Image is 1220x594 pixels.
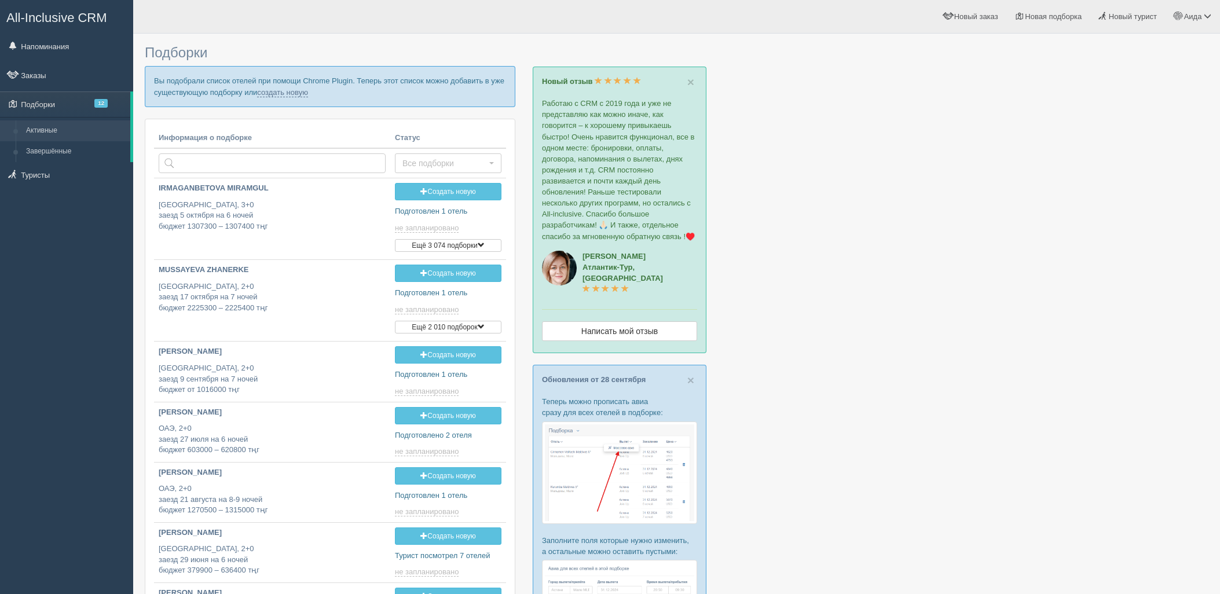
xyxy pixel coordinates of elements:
span: × [687,373,694,387]
a: Создать новую [395,407,501,424]
p: MUSSAYEVA ZHANERKE [159,265,386,276]
span: Подборки [145,45,207,60]
button: Close [687,76,694,88]
span: не запланировано [395,507,459,516]
th: Информация о подборке [154,128,390,149]
button: Все подборки [395,153,501,173]
p: Вы подобрали список отелей при помощи Chrome Plugin. Теперь этот список можно добавить в уже суще... [145,66,515,107]
img: %D0%BF%D0%BE%D0%B4%D0%B1%D0%BE%D1%80%D0%BA%D0%B0-%D0%B0%D0%B2%D0%B8%D0%B0-1-%D1%81%D1%80%D0%BC-%D... [542,421,697,524]
span: не запланировано [395,387,459,396]
span: Новый заказ [954,12,998,21]
a: [PERSON_NAME] [GEOGRAPHIC_DATA], 2+0заезд 9 сентября на 7 ночейбюджет от 1016000 тңг [154,342,390,400]
p: [GEOGRAPHIC_DATA], 2+0 заезд 17 октября на 7 ночей бюджет 2225300 – 2225400 тңг [159,281,386,314]
span: Новый турист [1109,12,1157,21]
span: не запланировано [395,305,459,314]
a: All-Inclusive CRM [1,1,133,32]
a: не запланировано [395,447,461,456]
a: Создать новую [395,467,501,485]
span: 12 [94,99,108,108]
span: не запланировано [395,223,459,233]
a: MUSSAYEVA ZHANERKE [GEOGRAPHIC_DATA], 2+0заезд 17 октября на 7 ночейбюджет 2225300 – 2225400 тңг [154,260,390,323]
p: Подготовлено 2 отеля [395,430,501,441]
a: [PERSON_NAME] ОАЭ, 2+0заезд 27 июля на 6 ночейбюджет 603000 – 620800 тңг [154,402,390,461]
p: [PERSON_NAME] [159,346,386,357]
p: Подготовлен 1 отель [395,369,501,380]
p: [PERSON_NAME] [159,407,386,418]
a: Создать новую [395,183,501,200]
p: Подготовлен 1 отель [395,206,501,217]
a: Завершённые [21,141,130,162]
a: IRMAGANBETOVA MIRAMGUL [GEOGRAPHIC_DATA], 3+0заезд 5 октября на 6 ночейбюджет 1307300 – 1307400 тңг [154,178,390,241]
a: не запланировано [395,305,461,314]
a: [PERSON_NAME]Атлантик-Тур, [GEOGRAPHIC_DATA] [582,252,663,294]
p: [GEOGRAPHIC_DATA], 3+0 заезд 5 октября на 6 ночей бюджет 1307300 – 1307400 тңг [159,200,386,232]
p: [GEOGRAPHIC_DATA], 2+0 заезд 9 сентября на 7 ночей бюджет от 1016000 тңг [159,363,386,395]
p: [GEOGRAPHIC_DATA], 2+0 заезд 29 июня на 6 ночей бюджет 379900 – 636400 тңг [159,544,386,576]
p: Турист посмотрел 7 отелей [395,551,501,562]
span: All-Inclusive CRM [6,10,107,25]
p: Работаю с CRM с 2019 года и уже не представляю как можно иначе, как говорится – к хорошему привык... [542,98,697,241]
a: не запланировано [395,223,461,233]
p: [PERSON_NAME] [159,467,386,478]
span: × [687,75,694,89]
a: [PERSON_NAME] ОАЭ, 2+0заезд 21 августа на 8-9 ночейбюджет 1270500 – 1315000 тңг [154,463,390,521]
a: не запланировано [395,567,461,577]
a: Написать мой отзыв [542,321,697,341]
button: Ещё 3 074 подборки [395,239,501,252]
span: не запланировано [395,447,459,456]
a: Активные [21,120,130,141]
p: [PERSON_NAME] [159,527,386,538]
a: [PERSON_NAME] [GEOGRAPHIC_DATA], 2+0заезд 29 июня на 6 ночейбюджет 379900 – 636400 тңг [154,523,390,581]
a: Создать новую [395,527,501,545]
p: ОАЭ, 2+0 заезд 27 июля на 6 ночей бюджет 603000 – 620800 тңг [159,423,386,456]
a: Новый отзыв [542,77,641,86]
a: Обновления от 28 сентября [542,375,646,384]
p: Подготовлен 1 отель [395,490,501,501]
span: не запланировано [395,567,459,577]
a: не запланировано [395,507,461,516]
span: Новая подборка [1025,12,1082,21]
span: Аида [1184,12,1202,21]
button: Ещё 2 010 подборок [395,321,501,333]
a: Создать новую [395,346,501,364]
a: Создать новую [395,265,501,282]
p: ОАЭ, 2+0 заезд 21 августа на 8-9 ночей бюджет 1270500 – 1315000 тңг [159,483,386,516]
input: Поиск по стране или туристу [159,153,386,173]
img: aicrm_2143.jpg [542,251,577,285]
p: Заполните поля которые нужно изменить, а остальные можно оставить пустыми: [542,535,697,557]
th: Статус [390,128,506,149]
button: Close [687,374,694,386]
a: не запланировано [395,387,461,396]
p: Теперь можно прописать авиа сразу для всех отелей в подборке: [542,396,697,418]
a: создать новую [257,88,308,97]
p: Подготовлен 1 отель [395,288,501,299]
span: Все подборки [402,157,486,169]
p: IRMAGANBETOVA MIRAMGUL [159,183,386,194]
